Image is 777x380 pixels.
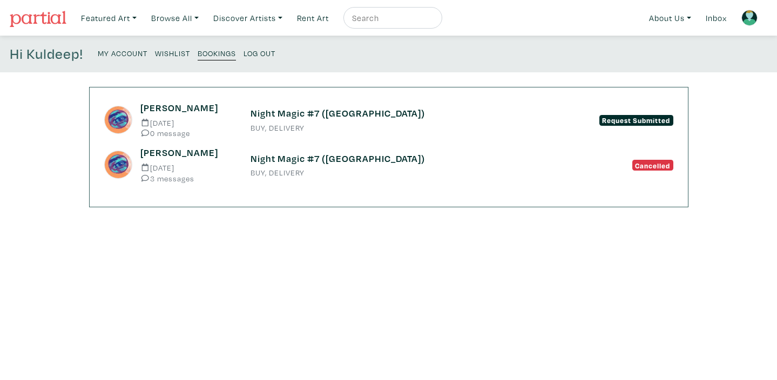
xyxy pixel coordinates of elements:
small: [DATE] [140,119,234,127]
span: Request Submitted [599,115,673,126]
h6: [PERSON_NAME] [140,147,234,159]
h6: [PERSON_NAME] [140,102,234,114]
a: Inbox [701,7,732,29]
a: Browse All [146,7,204,29]
a: Featured Art [76,7,141,29]
a: [PERSON_NAME] [DATE] 3 messages Night Magic #7 ([GEOGRAPHIC_DATA]) BUY, DELIVERY Cancelled [104,147,673,182]
small: Bookings [198,48,236,58]
a: About Us [644,7,696,29]
a: Bookings [198,45,236,60]
a: Discover Artists [208,7,287,29]
h6: Night Magic #7 ([GEOGRAPHIC_DATA]) [251,153,527,165]
small: 3 messages [140,174,234,182]
small: [DATE] [140,164,234,172]
span: Cancelled [632,160,673,171]
small: My Account [98,48,147,58]
img: avatar.png [741,10,758,26]
img: phpThumb.php [104,106,133,134]
a: My Account [98,45,147,60]
small: BUY, DELIVERY [251,169,527,177]
small: Wishlist [155,48,190,58]
h6: Night Magic #7 ([GEOGRAPHIC_DATA]) [251,107,527,119]
a: Log Out [244,45,275,60]
small: 0 message [140,129,234,137]
small: BUY, DELIVERY [251,124,527,132]
a: Wishlist [155,45,190,60]
input: Search [351,11,432,25]
a: Rent Art [292,7,334,29]
h4: Hi Kuldeep! [10,45,83,63]
small: Log Out [244,48,275,58]
a: [PERSON_NAME] [DATE] 0 message Night Magic #7 ([GEOGRAPHIC_DATA]) BUY, DELIVERY Request Submitted [104,102,673,137]
img: phpThumb.php [104,151,133,179]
